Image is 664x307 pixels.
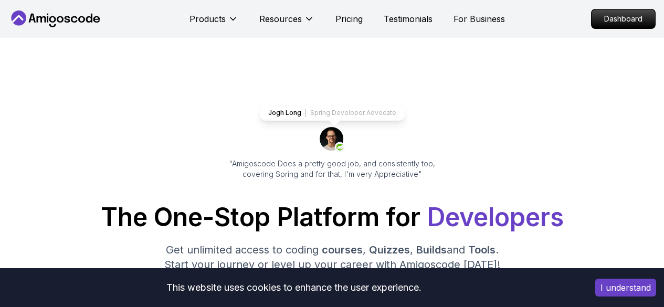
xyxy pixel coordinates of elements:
h1: The One-Stop Platform for [8,205,656,230]
a: For Business [454,13,505,25]
img: josh long [320,127,345,152]
a: Dashboard [591,9,656,29]
p: Get unlimited access to coding , , and . Start your journey or level up your career with Amigosco... [156,242,509,272]
button: Accept cookies [595,279,656,297]
p: Resources [259,13,302,25]
span: courses [322,244,363,256]
button: Resources [259,13,314,34]
p: Dashboard [592,9,655,28]
p: Spring Developer Advocate [310,109,396,117]
p: Jogh Long [268,109,301,117]
p: Products [189,13,226,25]
span: Builds [416,244,447,256]
button: Products [189,13,238,34]
a: Testimonials [384,13,433,25]
span: Tools [468,244,496,256]
div: This website uses cookies to enhance the user experience. [8,276,579,299]
span: Quizzes [369,244,410,256]
span: Developers [427,202,564,232]
p: "Amigoscode Does a pretty good job, and consistently too, covering Spring and for that, I'm very ... [215,158,450,179]
a: Pricing [335,13,363,25]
